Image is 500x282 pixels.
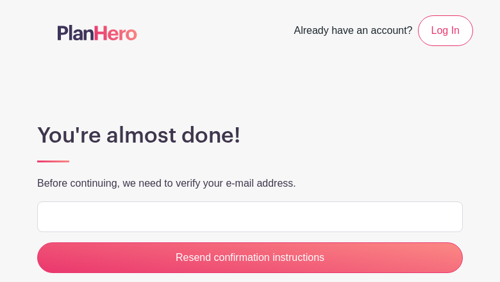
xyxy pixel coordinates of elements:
a: Log In [418,15,473,46]
h1: You're almost done! [37,123,463,148]
p: Before continuing, we need to verify your e-mail address. [37,176,463,191]
input: Resend confirmation instructions [37,242,463,273]
span: Already have an account? [294,18,413,46]
img: logo-507f7623f17ff9eddc593b1ce0a138ce2505c220e1c5a4e2b4648c50719b7d32.svg [58,25,137,40]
